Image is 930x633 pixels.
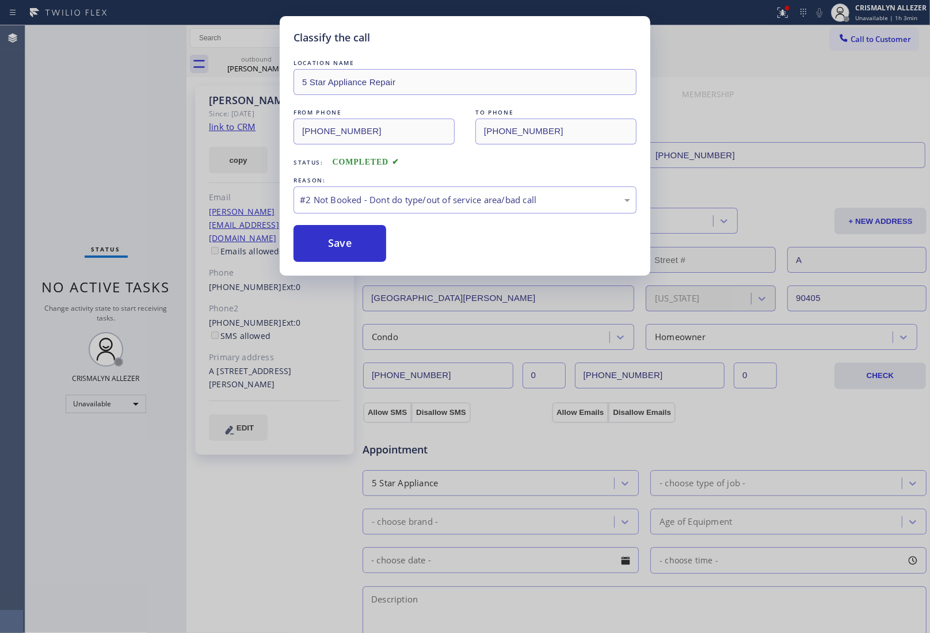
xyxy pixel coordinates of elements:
[333,158,399,166] span: COMPLETED
[294,119,455,144] input: From phone
[294,225,386,262] button: Save
[294,57,636,69] div: LOCATION NAME
[300,193,630,207] div: #2 Not Booked - Dont do type/out of service area/bad call
[294,158,323,166] span: Status:
[475,106,636,119] div: TO PHONE
[294,30,370,45] h5: Classify the call
[294,106,455,119] div: FROM PHONE
[475,119,636,144] input: To phone
[294,174,636,186] div: REASON:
